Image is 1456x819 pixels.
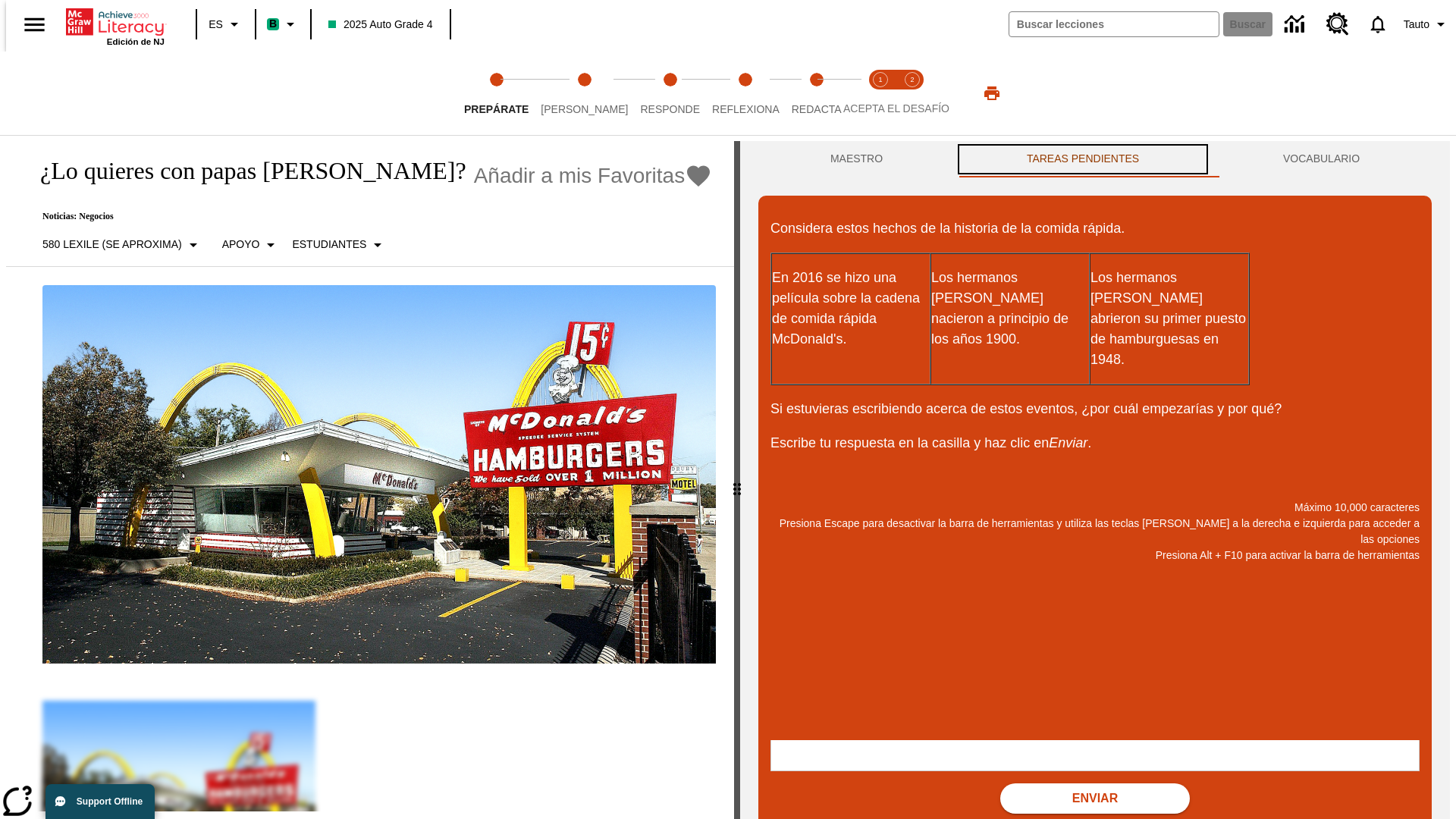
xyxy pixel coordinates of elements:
a: Notificaciones [1358,5,1398,44]
button: Abrir el menú lateral [12,2,57,47]
h1: ¿Lo quieres con papas [PERSON_NAME]? [24,157,466,185]
button: Perfil/Configuración [1398,11,1456,38]
span: 2025 Auto Grade 4 [328,17,433,33]
p: Noticias: Negocios [24,211,712,222]
button: Acepta el desafío contesta step 2 of 2 [890,52,934,135]
a: Centro de información [1276,4,1317,45]
p: Si estuvieras escribiendo acerca de estos eventos, ¿por cuál empezarías y por qué? [770,399,1420,419]
span: B [269,14,277,33]
p: Apoyo [222,237,260,253]
button: Support Offline [45,784,155,819]
p: Máximo 10,000 caracteres [770,500,1420,516]
p: Estudiantes [292,237,366,253]
button: Reflexiona step 4 of 5 [700,52,792,135]
p: Considera estos hechos de la historia de la comida rápida. [770,218,1420,239]
span: Añadir a mis Favoritas [474,164,686,188]
p: Escribe tu respuesta en la casilla y haz clic en . [770,433,1420,453]
p: Presiona Alt + F10 para activar la barra de herramientas [770,548,1420,563]
div: Portada [66,5,165,46]
text: 2 [910,76,914,83]
button: Boost El color de la clase es verde menta. Cambiar el color de la clase. [261,11,306,38]
button: VOCABULARIO [1211,141,1432,177]
button: Acepta el desafío lee step 1 of 2 [858,52,902,135]
button: Lenguaje: ES, Selecciona un idioma [202,11,250,38]
button: Enviar [1000,783,1190,814]
button: TAREAS PENDIENTES [955,141,1211,177]
img: Uno de los primeros locales de McDonald's, con el icónico letrero rojo y los arcos amarillos. [42,285,716,664]
span: Edición de NJ [107,37,165,46]
p: En 2016 se hizo una película sobre la cadena de comida rápida McDonald's. [772,268,930,350]
div: activity [740,141,1450,819]
p: 580 Lexile (Se aproxima) [42,237,182,253]
span: ES [209,17,223,33]
span: [PERSON_NAME] [541,103,628,115]
span: Tauto [1404,17,1429,33]
body: Máximo 10,000 caracteres Presiona Escape para desactivar la barra de herramientas y utiliza las t... [6,12,221,26]
button: Seleccionar estudiante [286,231,393,259]
a: Centro de recursos, Se abrirá en una pestaña nueva. [1317,4,1358,45]
input: Buscar campo [1009,12,1219,36]
span: Reflexiona [712,103,780,115]
button: Imprimir [968,80,1016,107]
div: Instructional Panel Tabs [758,141,1432,177]
em: Enviar [1049,435,1087,450]
button: Añadir a mis Favoritas - ¿Lo quieres con papas fritas? [474,162,713,189]
div: reading [6,141,734,811]
text: 1 [878,76,882,83]
span: Responde [640,103,700,115]
span: Prepárate [464,103,529,115]
span: ACEPTA EL DESAFÍO [843,102,949,115]
p: Los hermanos [PERSON_NAME] nacieron a principio de los años 1900. [931,268,1089,350]
button: Lee step 2 of 5 [529,52,640,135]
p: Los hermanos [PERSON_NAME] abrieron su primer puesto de hamburguesas en 1948. [1090,268,1248,370]
button: Maestro [758,141,955,177]
button: Responde step 3 of 5 [628,52,712,135]
button: Tipo de apoyo, Apoyo [216,231,287,259]
button: Redacta step 5 of 5 [780,52,854,135]
span: Support Offline [77,796,143,807]
div: Pulsa la tecla de intro o la barra espaciadora y luego presiona las flechas de derecha e izquierd... [734,141,740,819]
button: Prepárate step 1 of 5 [452,52,541,135]
span: Redacta [792,103,842,115]
p: Presiona Escape para desactivar la barra de herramientas y utiliza las teclas [PERSON_NAME] a la ... [770,516,1420,548]
button: Seleccione Lexile, 580 Lexile (Se aproxima) [36,231,209,259]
